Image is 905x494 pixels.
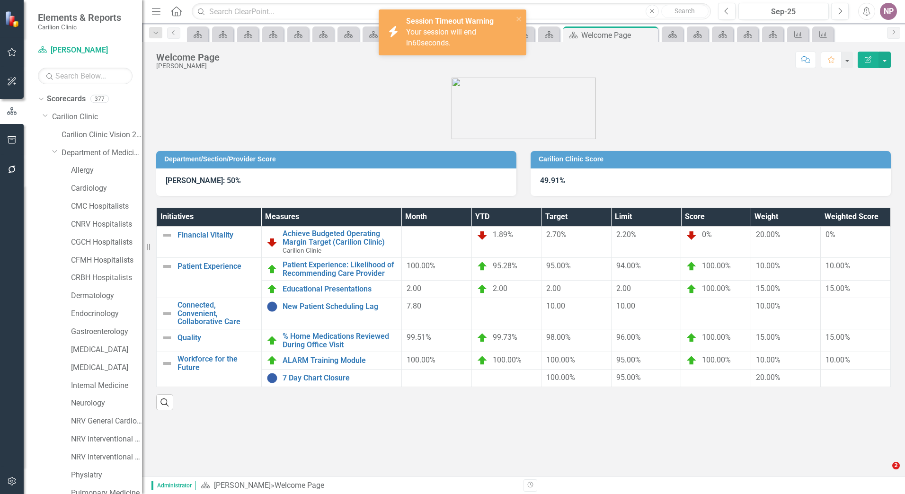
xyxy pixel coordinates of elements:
[71,273,142,283] a: CRBH Hospitalists
[157,329,262,352] td: Double-Click to Edit Right Click for Context Menu
[71,398,142,409] a: Neurology
[157,352,262,387] td: Double-Click to Edit Right Click for Context Menu
[71,237,142,248] a: CGCH Hospitalists
[407,261,435,270] span: 100.00%
[261,227,401,258] td: Double-Click to Edit Right Click for Context Menu
[283,374,397,382] a: 7 Day Chart Closure
[71,380,142,391] a: Internal Medicine
[407,333,431,342] span: 99.51%
[266,335,278,346] img: On Target
[283,332,397,349] a: % Home Medications Reviewed During Office Visit
[616,301,635,310] span: 10.00
[5,11,21,27] img: ClearPoint Strategy
[71,326,142,337] a: Gastroenterology
[702,284,731,293] span: 100.00%
[825,284,850,293] span: 15.00%
[756,333,781,342] span: 15.00%
[452,78,596,139] img: carilion%20clinic%20logo%202.0.png
[616,284,631,293] span: 2.00
[616,333,641,342] span: 96.00%
[756,284,781,293] span: 15.00%
[756,230,781,239] span: 20.00%
[738,3,829,20] button: Sep-25
[407,355,435,364] span: 100.00%
[477,261,488,272] img: On Target
[62,130,142,141] a: Carilion Clinic Vision 2025 Scorecard
[71,201,142,212] a: CMC Hospitalists
[546,301,565,310] span: 10.00
[266,264,278,275] img: On Target
[412,38,421,47] span: 60
[161,308,173,319] img: Not Defined
[407,284,421,293] span: 2.00
[702,261,731,270] span: 100.00%
[177,231,257,239] a: Financial Vitality
[261,370,401,387] td: Double-Click to Edit Right Click for Context Menu
[156,52,220,62] div: Welcome Page
[825,333,850,342] span: 15.00%
[477,332,488,344] img: On Target
[275,481,324,490] div: Welcome Page
[47,94,86,105] a: Scorecards
[261,258,401,281] td: Double-Click to Edit Right Click for Context Menu
[540,176,565,185] strong: 49.91%
[873,462,896,485] iframe: Intercom live chat
[581,29,656,41] div: Welcome Page
[546,230,567,239] span: 2.70%
[546,261,571,270] span: 95.00%
[90,95,109,103] div: 377
[493,333,517,342] span: 99.73%
[38,23,121,31] small: Carilion Clinic
[661,5,709,18] button: Search
[261,281,401,298] td: Double-Click to Edit Right Click for Context Menu
[283,302,397,311] a: New Patient Scheduling Lag
[686,261,697,272] img: On Target
[546,355,575,364] span: 100.00%
[477,229,488,241] img: Below Plan
[261,352,401,370] td: Double-Click to Edit Right Click for Context Menu
[406,27,476,47] span: Your session will end in seconds.
[201,480,516,491] div: »
[742,6,825,18] div: Sep-25
[674,7,695,15] span: Search
[151,481,196,490] span: Administrator
[71,434,142,445] a: NRV Interventional Cardiology
[616,355,641,364] span: 95.00%
[493,261,517,270] span: 95.28%
[880,3,897,20] button: NP
[71,470,142,481] a: Physiatry
[156,62,220,70] div: [PERSON_NAME]
[283,285,397,293] a: Educational Presentations
[493,284,507,293] span: 2.00
[177,301,257,326] a: Connected, Convenient, Collaborative Care
[616,230,637,239] span: 2.20%
[161,332,173,344] img: Not Defined
[266,301,278,312] img: No Information
[756,373,781,382] span: 20.00%
[38,45,133,56] a: [PERSON_NAME]
[283,356,397,365] a: ALARM Training Module
[71,165,142,176] a: Allergy
[546,333,571,342] span: 98.00%
[702,355,731,364] span: 100.00%
[283,229,397,246] a: Achieve Budgeted Operating Margin Target (Carilion Clinic)
[686,355,697,366] img: On Target
[756,261,781,270] span: 10.00%
[177,334,257,342] a: Quality
[546,373,575,382] span: 100.00%
[825,355,850,364] span: 10.00%
[71,416,142,427] a: NRV General Cardiology
[686,332,697,344] img: On Target
[192,3,711,20] input: Search ClearPoint...
[71,362,142,373] a: [MEDICAL_DATA]
[164,156,512,163] h3: Department/Section/Provider Score
[177,262,257,271] a: Patient Experience
[71,309,142,319] a: Endocrinology
[493,355,522,364] span: 100.00%
[266,355,278,366] img: On Target
[825,261,850,270] span: 10.00%
[825,230,835,239] span: 0%
[161,261,173,272] img: Not Defined
[686,283,697,295] img: On Target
